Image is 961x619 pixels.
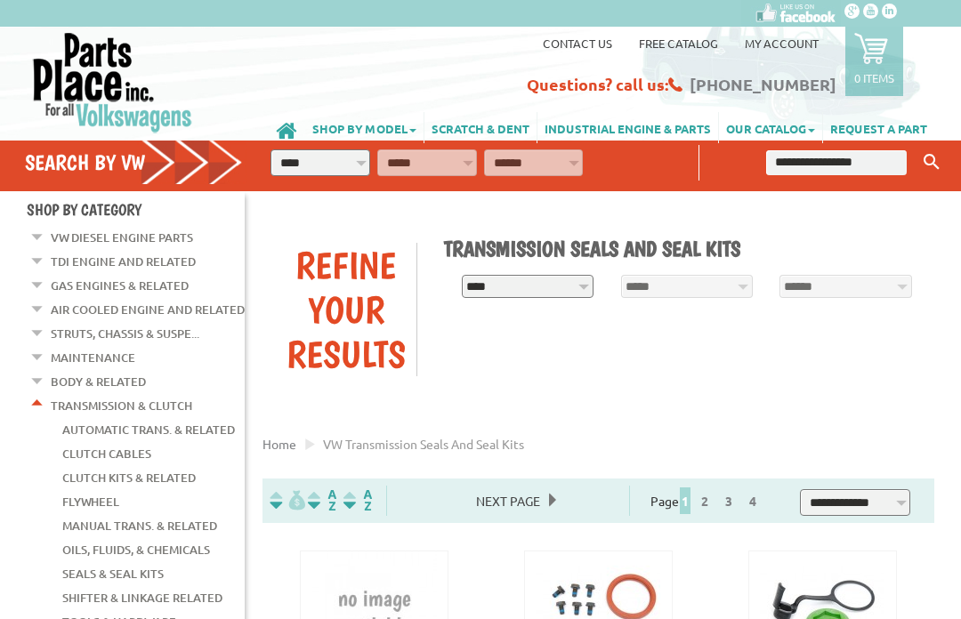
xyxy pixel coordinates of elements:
[745,36,819,51] a: My Account
[305,112,424,143] a: SHOP BY MODEL
[27,200,245,219] h4: Shop By Category
[62,514,217,537] a: Manual Trans. & Related
[51,274,189,297] a: Gas Engines & Related
[629,486,782,516] div: Page
[340,490,376,510] img: Sort by Sales Rank
[51,322,199,345] a: Struts, Chassis & Suspe...
[745,493,761,509] a: 4
[62,466,196,489] a: Clutch Kits & Related
[639,36,718,51] a: Free Catalog
[51,346,135,369] a: Maintenance
[51,250,196,273] a: TDI Engine and Related
[918,148,945,177] button: Keyword Search
[25,149,243,175] h4: Search by VW
[304,490,340,510] img: Sort by Headline
[270,490,305,510] img: filterpricelow.svg
[543,36,612,51] a: Contact us
[62,538,210,561] a: Oils, Fluids, & Chemicals
[62,490,119,513] a: Flywheel
[854,70,894,85] p: 0 items
[51,298,245,321] a: Air Cooled Engine and Related
[262,436,296,452] a: Home
[62,562,164,585] a: Seals & Seal Kits
[276,243,416,376] div: Refine Your Results
[62,442,151,465] a: Clutch Cables
[51,370,146,393] a: Body & Related
[444,236,921,261] h1: Transmission Seals and Seal Kits
[537,112,718,143] a: INDUSTRIAL ENGINE & PARTS
[823,112,934,143] a: REQUEST A PART
[680,487,690,514] span: 1
[424,112,537,143] a: SCRATCH & DENT
[51,226,193,249] a: VW Diesel Engine Parts
[62,418,235,441] a: Automatic Trans. & Related
[467,487,549,514] span: Next Page
[721,493,737,509] a: 3
[323,436,524,452] span: VW transmission seals and seal kits
[845,27,903,96] a: 0 items
[31,31,194,133] img: Parts Place Inc!
[467,493,549,509] a: Next Page
[719,112,822,143] a: OUR CATALOG
[62,586,222,609] a: Shifter & Linkage Related
[697,493,713,509] a: 2
[51,394,192,417] a: Transmission & Clutch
